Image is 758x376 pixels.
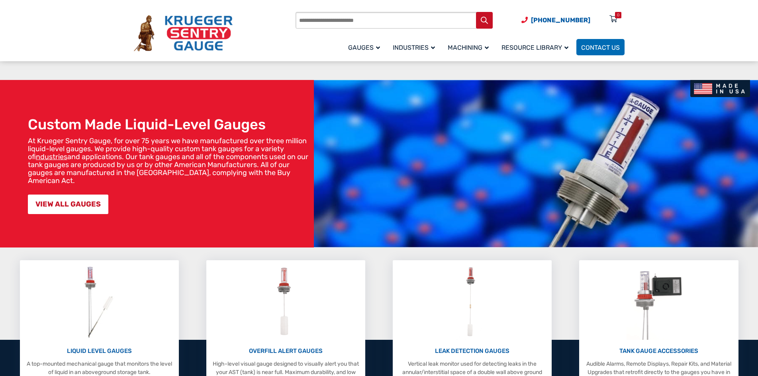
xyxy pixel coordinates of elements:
[78,264,120,340] img: Liquid Level Gauges
[497,38,576,56] a: Resource Library
[268,264,304,340] img: Overfill Alert Gauges
[690,80,750,97] img: Made In USA
[521,15,590,25] a: Phone Number (920) 434-8860
[443,38,497,56] a: Machining
[134,15,233,52] img: Krueger Sentry Gauge
[501,44,568,51] span: Resource Library
[583,347,734,356] p: TANK GAUGE ACCESSORIES
[531,16,590,24] span: [PHONE_NUMBER]
[343,38,388,56] a: Gauges
[576,39,625,55] a: Contact Us
[24,347,175,356] p: LIQUID LEVEL GAUGES
[28,116,310,133] h1: Custom Made Liquid-Level Gauges
[210,347,362,356] p: OVERFILL ALERT GAUGES
[448,44,489,51] span: Machining
[581,44,620,51] span: Contact Us
[314,80,758,247] img: bg_hero_bannerksentry
[348,44,380,51] span: Gauges
[393,44,435,51] span: Industries
[617,12,619,18] div: 0
[456,264,488,340] img: Leak Detection Gauges
[28,137,310,185] p: At Krueger Sentry Gauge, for over 75 years we have manufactured over three million liquid-level g...
[627,264,691,340] img: Tank Gauge Accessories
[28,195,108,214] a: VIEW ALL GAUGES
[397,347,548,356] p: LEAK DETECTION GAUGES
[36,152,67,161] a: industries
[388,38,443,56] a: Industries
